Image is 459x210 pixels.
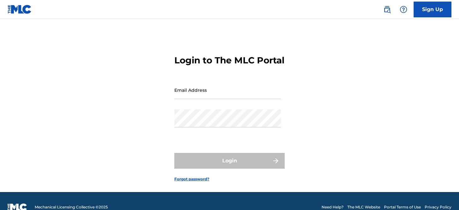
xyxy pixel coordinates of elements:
[397,3,410,16] div: Help
[322,204,344,210] a: Need Help?
[400,6,407,13] img: help
[174,55,284,66] h3: Login to The MLC Portal
[174,176,209,182] a: Forgot password?
[383,6,391,13] img: search
[347,204,380,210] a: The MLC Website
[414,2,451,17] a: Sign Up
[381,3,393,16] a: Public Search
[384,204,421,210] a: Portal Terms of Use
[8,5,32,14] img: MLC Logo
[35,204,108,210] span: Mechanical Licensing Collective © 2025
[425,204,451,210] a: Privacy Policy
